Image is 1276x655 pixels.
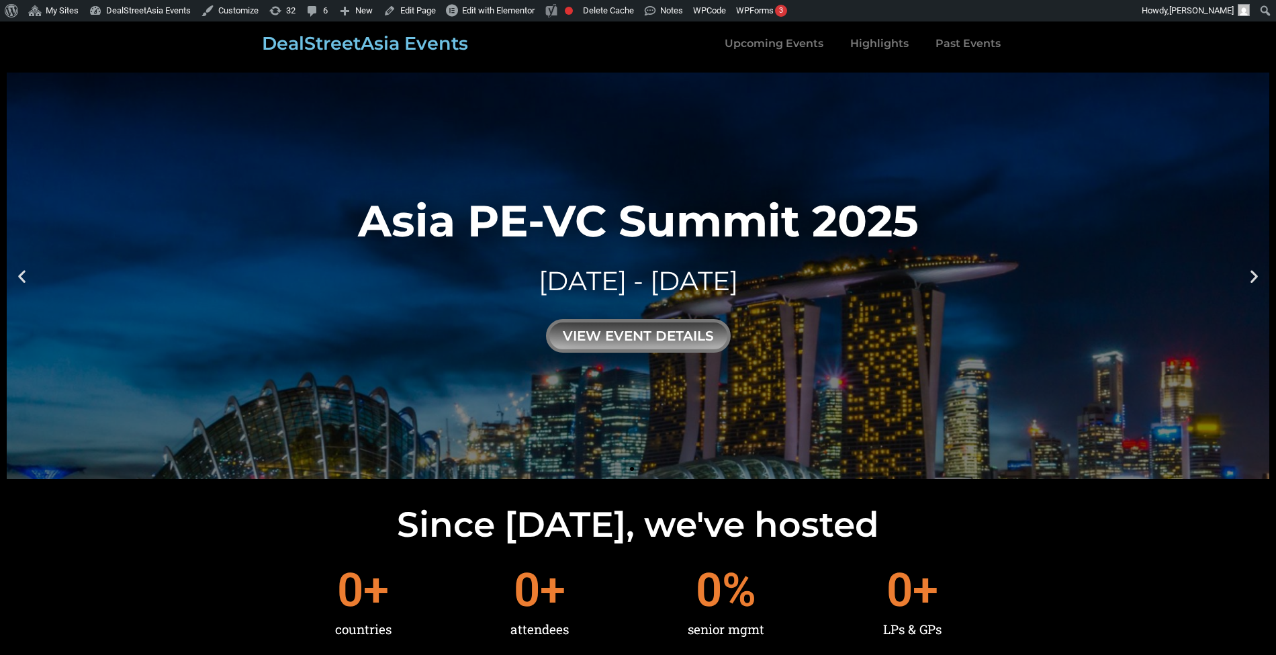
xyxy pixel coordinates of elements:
[335,613,392,646] div: countries
[711,28,837,59] a: Upcoming Events
[540,567,569,613] span: +
[642,467,646,471] span: Go to slide 2
[358,199,919,243] div: Asia PE-VC Summit 2025
[696,567,722,613] span: 0
[837,28,922,59] a: Highlights
[358,263,919,300] div: [DATE] - [DATE]
[1246,267,1263,284] div: Next slide
[1169,5,1234,15] span: [PERSON_NAME]
[337,567,363,613] span: 0
[546,319,731,353] div: view event details
[886,567,913,613] span: 0
[775,5,787,17] div: 3
[13,267,30,284] div: Previous slide
[688,613,764,646] div: senior mgmt
[7,507,1269,542] h2: Since [DATE], we've hosted
[514,567,540,613] span: 0
[7,73,1269,479] a: Asia PE-VC Summit 2025[DATE] - [DATE]view event details
[883,613,942,646] div: LPs & GPs
[630,467,634,471] span: Go to slide 1
[565,7,573,15] div: Focus keyphrase not set
[922,28,1014,59] a: Past Events
[262,32,468,54] a: DealStreetAsia Events
[913,567,942,613] span: +
[462,5,535,15] span: Edit with Elementor
[363,567,392,613] span: +
[722,567,764,613] span: %
[510,613,569,646] div: attendees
